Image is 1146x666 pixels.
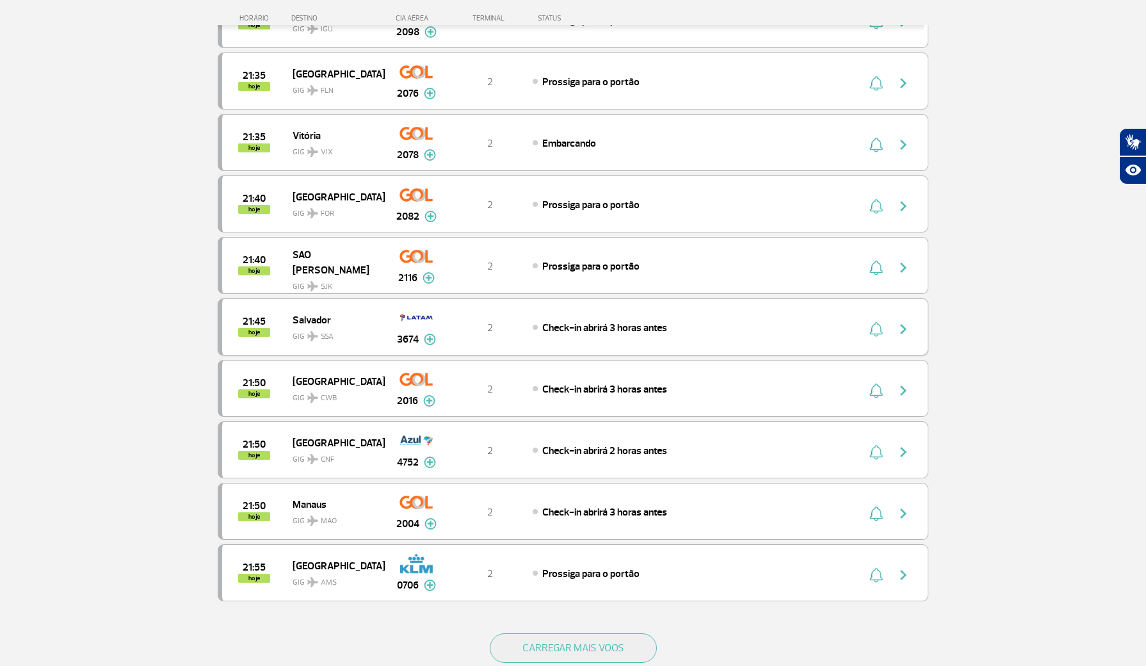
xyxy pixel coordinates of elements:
span: 2016 [397,393,418,409]
span: 2 [487,506,493,519]
span: hoje [238,143,270,152]
span: hoje [238,266,270,275]
span: GIG [293,78,375,97]
img: sino-painel-voo.svg [869,260,883,275]
span: 2025-09-26 21:50:00 [243,501,266,510]
span: 2 [487,76,493,88]
div: Plugin de acessibilidade da Hand Talk. [1119,128,1146,184]
span: GIG [293,324,375,343]
span: hoje [238,205,270,214]
span: FLN [321,85,334,97]
span: Prossiga para o portão [542,567,640,580]
img: mais-info-painel-voo.svg [424,518,437,530]
div: HORÁRIO [222,14,291,22]
span: Check-in abrirá 3 horas antes [542,383,667,396]
span: Check-in abrirá 3 horas antes [542,506,667,519]
span: SSA [321,331,334,343]
img: seta-direita-painel-voo.svg [896,76,911,91]
span: 4752 [397,455,419,470]
img: destiny_airplane.svg [307,147,318,157]
span: VIX [321,147,333,158]
div: DESTINO [291,14,385,22]
span: 2025-09-26 21:50:00 [243,440,266,449]
span: 2025-09-26 21:40:00 [243,194,266,203]
img: mais-info-painel-voo.svg [424,26,437,38]
img: seta-direita-painel-voo.svg [896,567,911,583]
img: mais-info-painel-voo.svg [424,88,436,99]
span: 2 [487,444,493,457]
img: seta-direita-painel-voo.svg [896,199,911,214]
span: Check-in abrirá 2 horas antes [542,444,667,457]
span: SJK [321,281,332,293]
img: sino-painel-voo.svg [869,444,883,460]
span: 2 [487,199,493,211]
span: 2076 [397,86,419,101]
span: 2 [487,260,493,273]
span: hoje [238,328,270,337]
span: SAO [PERSON_NAME] [293,246,375,278]
div: STATUS [531,14,636,22]
span: GIG [293,386,375,404]
span: 2098 [396,24,419,40]
span: hoje [238,82,270,91]
img: sino-painel-voo.svg [869,321,883,337]
div: CIA AÉREA [384,14,448,22]
span: GIG [293,201,375,220]
img: sino-painel-voo.svg [869,383,883,398]
img: sino-painel-voo.svg [869,506,883,521]
img: seta-direita-painel-voo.svg [896,137,911,152]
img: sino-painel-voo.svg [869,137,883,152]
span: Vitória [293,127,375,143]
span: 2025-09-26 21:40:00 [243,256,266,264]
span: [GEOGRAPHIC_DATA] [293,65,375,82]
span: GIG [293,140,375,158]
span: GIG [293,570,375,589]
span: [GEOGRAPHIC_DATA] [293,373,375,389]
span: 2 [487,567,493,580]
span: Embarcando [542,137,596,150]
span: hoje [238,512,270,521]
button: CARREGAR MAIS VOOS [490,633,657,663]
img: sino-painel-voo.svg [869,76,883,91]
span: [GEOGRAPHIC_DATA] [293,188,375,205]
span: FOR [321,208,334,220]
span: GIG [293,447,375,466]
img: mais-info-painel-voo.svg [423,395,435,407]
span: 2004 [396,516,419,532]
img: mais-info-painel-voo.svg [424,334,436,345]
span: MAO [321,516,337,527]
span: [GEOGRAPHIC_DATA] [293,557,375,574]
span: 0706 [397,578,419,593]
span: 2082 [396,209,419,224]
span: CWB [321,393,337,404]
span: 2078 [397,147,419,163]
img: sino-painel-voo.svg [869,567,883,583]
img: destiny_airplane.svg [307,331,318,341]
img: seta-direita-painel-voo.svg [896,260,911,275]
img: seta-direita-painel-voo.svg [896,506,911,521]
span: 2025-09-26 21:35:00 [243,133,266,142]
span: GIG [293,508,375,527]
img: seta-direita-painel-voo.svg [896,321,911,337]
span: 2 [487,321,493,334]
span: CNF [321,454,334,466]
span: hoje [238,389,270,398]
span: Prossiga para o portão [542,199,640,211]
img: destiny_airplane.svg [307,393,318,403]
img: seta-direita-painel-voo.svg [896,383,911,398]
span: 2025-09-26 21:55:00 [243,563,266,572]
img: destiny_airplane.svg [307,454,318,464]
img: destiny_airplane.svg [307,577,318,587]
span: AMS [321,577,337,589]
img: mais-info-painel-voo.svg [424,457,436,468]
img: seta-direita-painel-voo.svg [896,444,911,460]
span: Check-in abrirá 3 horas antes [542,321,667,334]
span: 3674 [397,332,419,347]
span: [GEOGRAPHIC_DATA] [293,434,375,451]
span: 2025-09-26 21:45:00 [243,317,266,326]
img: destiny_airplane.svg [307,85,318,95]
span: 2025-09-26 21:50:00 [243,378,266,387]
button: Abrir tradutor de língua de sinais. [1119,128,1146,156]
span: 2025-09-26 21:35:00 [243,71,266,80]
img: destiny_airplane.svg [307,516,318,526]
